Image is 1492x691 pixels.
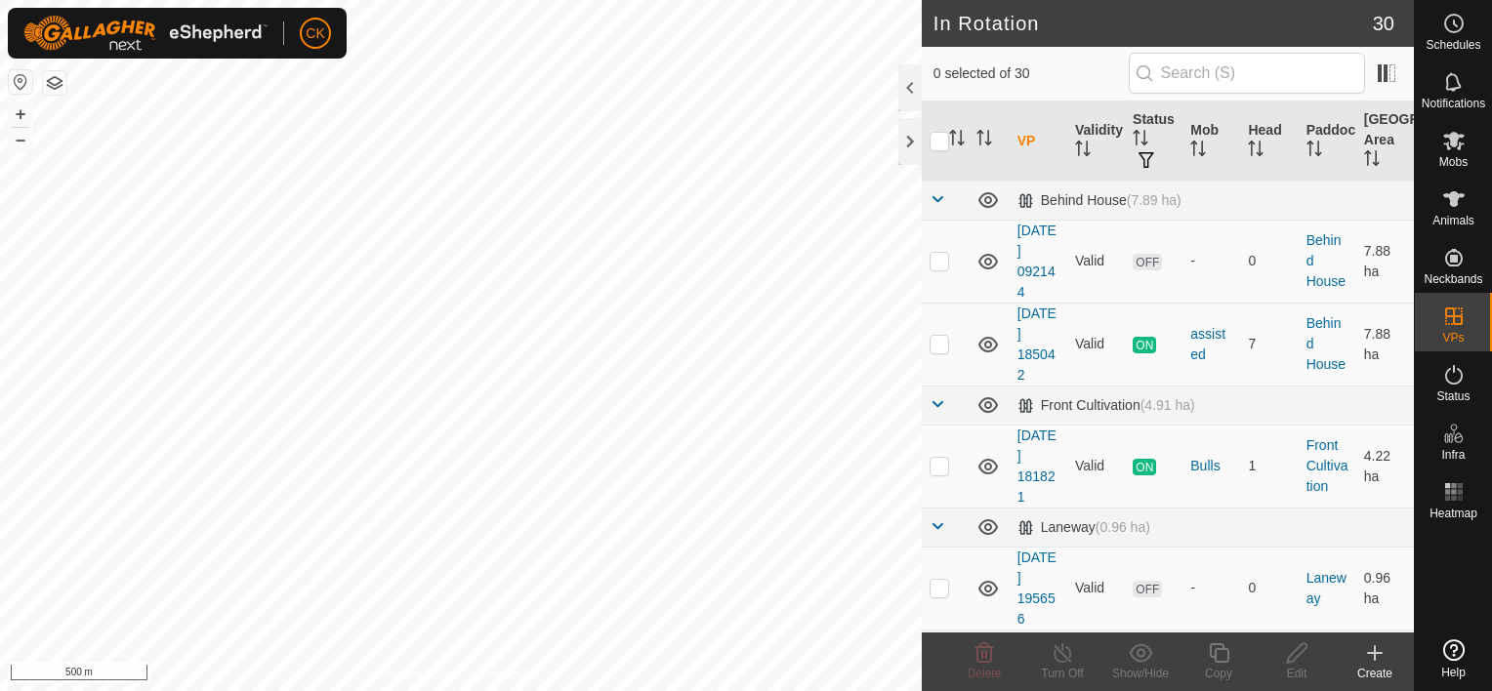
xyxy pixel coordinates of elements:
[1190,456,1232,476] div: Bulls
[1067,102,1125,182] th: Validity
[1240,102,1298,182] th: Head
[1432,215,1474,226] span: Animals
[1067,547,1125,630] td: Valid
[1101,665,1180,682] div: Show/Hide
[1190,324,1232,365] div: assisted
[1125,102,1182,182] th: Status
[1023,665,1101,682] div: Turn Off
[1190,578,1232,598] div: -
[1436,390,1470,402] span: Status
[1190,143,1206,159] p-sorticon: Activate to sort
[1017,305,1057,383] a: [DATE] 185042
[1426,39,1480,51] span: Schedules
[1356,220,1414,303] td: 7.88 ha
[1017,223,1057,300] a: [DATE] 092144
[1017,519,1150,536] div: Laneway
[9,70,32,94] button: Reset Map
[1441,449,1465,461] span: Infra
[1356,425,1414,508] td: 4.22 ha
[43,71,66,95] button: Map Layers
[1133,337,1156,353] span: ON
[1258,665,1336,682] div: Edit
[968,667,1002,680] span: Delete
[1356,102,1414,182] th: [GEOGRAPHIC_DATA] Area
[1182,102,1240,182] th: Mob
[384,666,457,683] a: Privacy Policy
[933,63,1129,84] span: 0 selected of 30
[1439,156,1468,168] span: Mobs
[1356,303,1414,386] td: 7.88 ha
[9,102,32,126] button: +
[1306,570,1347,606] a: Laneway
[1240,425,1298,508] td: 1
[1240,220,1298,303] td: 0
[1133,133,1148,148] p-sorticon: Activate to sort
[1373,9,1394,38] span: 30
[1017,549,1057,627] a: [DATE] 195656
[306,23,324,44] span: CK
[9,128,32,151] button: –
[1017,427,1057,505] a: [DATE] 181821
[1299,102,1356,182] th: Paddock
[1442,332,1464,344] span: VPs
[1129,53,1365,94] input: Search (S)
[933,12,1373,35] h2: In Rotation
[1424,273,1482,285] span: Neckbands
[1441,667,1466,678] span: Help
[1075,143,1091,159] p-sorticon: Activate to sort
[1306,315,1346,372] a: Behind House
[1356,547,1414,630] td: 0.96 ha
[1240,303,1298,386] td: 7
[1010,102,1067,182] th: VP
[1017,192,1181,209] div: Behind House
[1430,508,1477,519] span: Heatmap
[1067,425,1125,508] td: Valid
[1017,397,1195,414] div: Front Cultivation
[1067,303,1125,386] td: Valid
[1336,665,1414,682] div: Create
[1306,232,1346,289] a: Behind House
[1127,192,1181,208] span: (7.89 ha)
[1140,397,1195,413] span: (4.91 ha)
[1422,98,1485,109] span: Notifications
[1415,631,1492,686] a: Help
[1133,459,1156,475] span: ON
[1133,581,1162,597] span: OFF
[1190,251,1232,271] div: -
[1240,547,1298,630] td: 0
[1067,220,1125,303] td: Valid
[1306,143,1322,159] p-sorticon: Activate to sort
[949,133,965,148] p-sorticon: Activate to sort
[1180,665,1258,682] div: Copy
[1096,519,1150,535] span: (0.96 ha)
[1306,437,1348,494] a: Front Cultivation
[976,133,992,148] p-sorticon: Activate to sort
[1248,143,1264,159] p-sorticon: Activate to sort
[23,16,268,51] img: Gallagher Logo
[1133,254,1162,270] span: OFF
[1364,153,1380,169] p-sorticon: Activate to sort
[480,666,538,683] a: Contact Us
